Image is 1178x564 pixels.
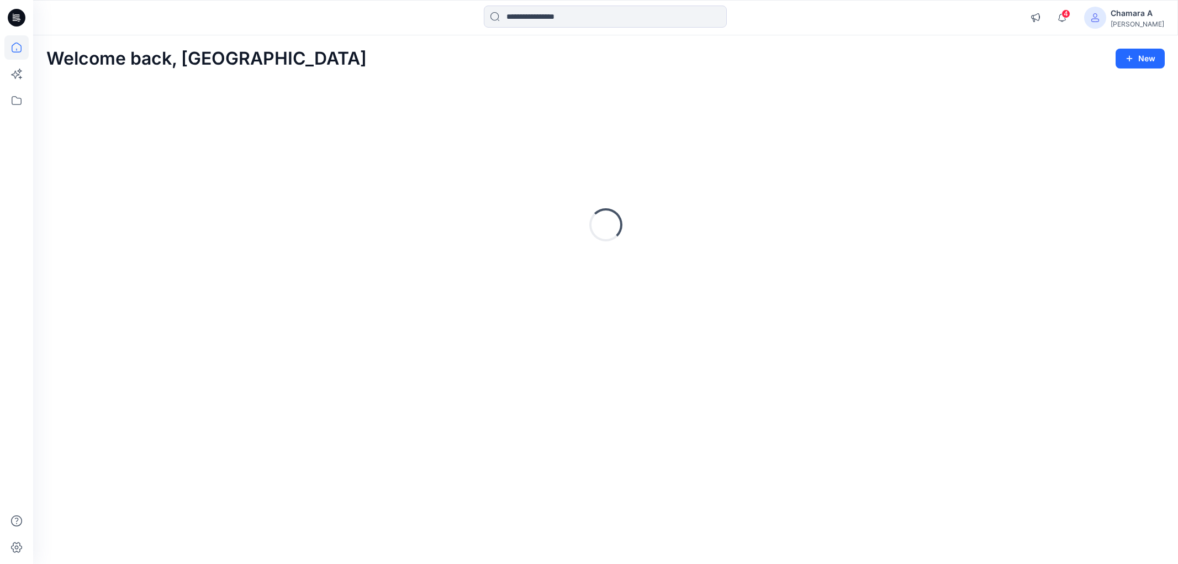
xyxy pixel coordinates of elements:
[1061,9,1070,18] span: 4
[1111,7,1164,20] div: Chamara A
[1111,20,1164,28] div: [PERSON_NAME]
[46,49,367,69] h2: Welcome back, [GEOGRAPHIC_DATA]
[1116,49,1165,68] button: New
[1091,13,1100,22] svg: avatar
